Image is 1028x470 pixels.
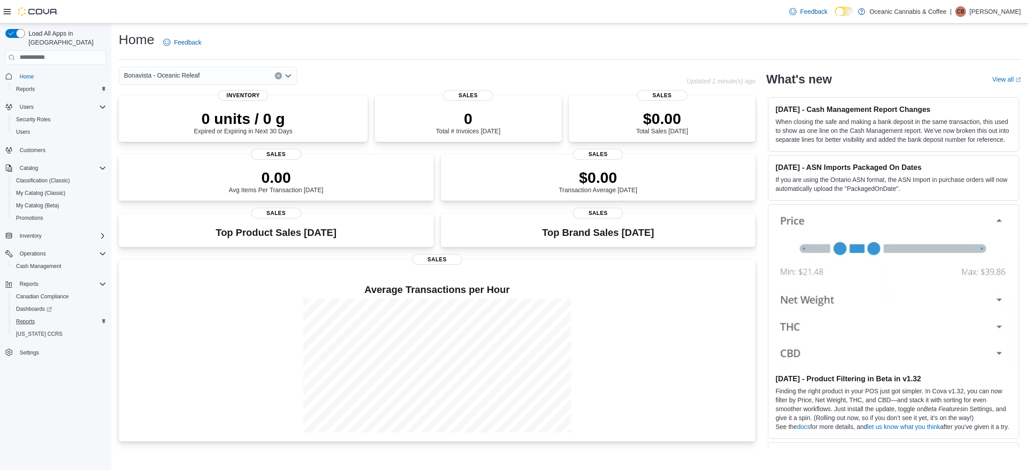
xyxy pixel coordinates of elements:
[12,291,72,302] a: Canadian Compliance
[20,280,38,288] span: Reports
[12,316,38,327] a: Reports
[16,231,106,241] span: Inventory
[835,7,854,16] input: Dark Mode
[251,149,301,160] span: Sales
[559,169,638,194] div: Transaction Average [DATE]
[16,279,42,289] button: Reports
[573,149,623,160] span: Sales
[12,114,54,125] a: Security Roles
[16,71,106,82] span: Home
[229,169,323,194] div: Avg Items Per Transaction [DATE]
[9,126,110,138] button: Users
[16,330,62,338] span: [US_STATE] CCRS
[16,231,45,241] button: Inventory
[2,144,110,157] button: Customers
[12,200,106,211] span: My Catalog (Beta)
[16,163,41,173] button: Catalog
[687,78,755,85] p: Updated 1 minute(s) ago
[20,349,39,356] span: Settings
[573,208,623,219] span: Sales
[16,248,50,259] button: Operations
[2,247,110,260] button: Operations
[174,38,201,47] span: Feedback
[251,208,301,219] span: Sales
[16,102,37,112] button: Users
[559,169,638,186] p: $0.00
[9,328,110,340] button: [US_STATE] CCRS
[229,169,323,186] p: 0.00
[955,6,966,17] div: Cristine Bartolome
[16,144,106,156] span: Customers
[950,6,952,17] p: |
[797,423,810,430] a: docs
[12,329,106,339] span: Washington CCRS
[2,278,110,290] button: Reports
[970,6,1021,17] p: [PERSON_NAME]
[12,84,38,95] a: Reports
[25,29,106,47] span: Load All Apps in [GEOGRAPHIC_DATA]
[12,213,106,223] span: Promotions
[16,305,52,313] span: Dashboards
[436,110,500,135] div: Total # Invoices [DATE]
[16,177,70,184] span: Classification (Classic)
[16,71,37,82] a: Home
[412,254,462,265] span: Sales
[194,110,293,128] p: 0 units / 0 g
[12,261,106,272] span: Cash Management
[12,84,106,95] span: Reports
[18,7,58,16] img: Cova
[124,70,200,81] span: Bonavista - Oceanic Releaf
[12,316,106,327] span: Reports
[2,346,110,359] button: Settings
[443,90,493,101] span: Sales
[957,6,965,17] span: CB
[775,374,1011,383] h3: [DATE] - Product Filtering in Beta in v1.32
[9,315,110,328] button: Reports
[119,31,154,49] h1: Home
[9,174,110,187] button: Classification (Classic)
[12,304,106,314] span: Dashboards
[16,248,106,259] span: Operations
[16,163,106,173] span: Catalog
[218,90,268,101] span: Inventory
[16,318,35,325] span: Reports
[775,117,1011,144] p: When closing the safe and making a bank deposit in the same transaction, this used to show as one...
[9,199,110,212] button: My Catalog (Beta)
[20,250,46,257] span: Operations
[2,70,110,83] button: Home
[16,116,50,123] span: Security Roles
[16,86,35,93] span: Reports
[160,33,205,51] a: Feedback
[126,284,748,295] h4: Average Transactions per Hour
[16,102,106,112] span: Users
[16,346,106,358] span: Settings
[20,232,41,239] span: Inventory
[9,113,110,126] button: Security Roles
[20,73,34,80] span: Home
[12,188,106,198] span: My Catalog (Classic)
[16,202,59,209] span: My Catalog (Beta)
[12,127,106,137] span: Users
[636,110,688,128] p: $0.00
[16,214,43,222] span: Promotions
[12,213,47,223] a: Promotions
[12,200,63,211] a: My Catalog (Beta)
[775,175,1011,193] p: If you are using the Ontario ASN format, the ASN Import in purchase orders will now automatically...
[16,128,30,136] span: Users
[9,212,110,224] button: Promotions
[12,127,33,137] a: Users
[16,263,61,270] span: Cash Management
[12,291,106,302] span: Canadian Compliance
[12,114,106,125] span: Security Roles
[992,76,1021,83] a: View allExternal link
[20,147,46,154] span: Customers
[2,230,110,242] button: Inventory
[194,110,293,135] div: Expired or Expiring in Next 30 Days
[16,279,106,289] span: Reports
[542,227,654,238] h3: Top Brand Sales [DATE]
[16,145,49,156] a: Customers
[9,83,110,95] button: Reports
[16,293,69,300] span: Canadian Compliance
[2,101,110,113] button: Users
